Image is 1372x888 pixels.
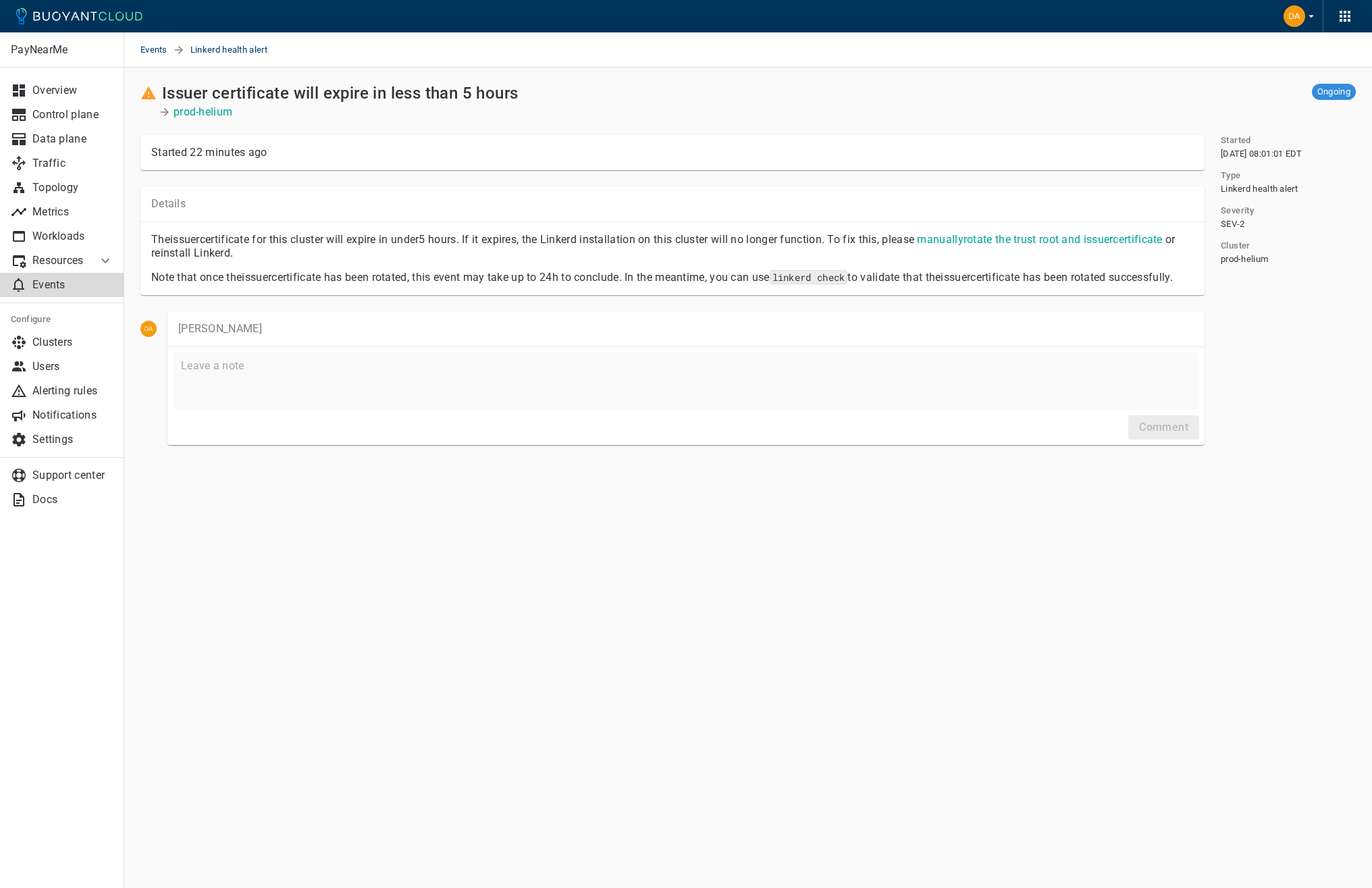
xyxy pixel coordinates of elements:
h5: Started [1221,135,1251,146]
p: Support center [32,469,113,482]
p: Overview [32,84,113,97]
span: prod-helium [1221,254,1268,265]
code: linkerd check [770,270,848,284]
p: Clusters [32,336,113,349]
span: SEV-2 [1221,219,1245,230]
h2: Issuer certificate will expire in less than 5 hours [162,84,518,103]
a: manuallyrotate the trust root and issuercertificate [917,233,1162,246]
p: Traffic [32,157,113,170]
p: The issuer certificate for this cluster will expire in under 5 hours . If it expires, the Linkerd... [151,233,1194,260]
p: Docs [32,493,113,506]
img: Dann Bohn [1284,5,1305,27]
p: Resources [32,254,86,267]
p: PayNearMe [11,43,113,57]
p: Events [32,278,113,292]
img: daniel.bohn@paynearme.com [140,321,157,337]
p: Control plane [32,108,113,122]
p: Alerting rules [32,384,113,398]
span: Linkerd health alert [1221,184,1298,194]
p: Settings [32,433,113,446]
div: Started [151,146,267,159]
p: Metrics [32,205,113,219]
h5: Configure [11,314,113,325]
span: Ongoing [1312,86,1356,97]
span: Linkerd health alert [190,32,284,68]
p: Workloads [32,230,113,243]
p: Data plane [32,132,113,146]
a: Events [140,32,173,68]
h5: Cluster [1221,240,1250,251]
h5: Severity [1221,205,1254,216]
p: Details [151,197,1194,211]
h5: Type [1221,170,1241,181]
p: Note that once the issuer certificate has been rotated, this event may take up to 24h to conclude... [151,271,1194,284]
span: [DATE] 08:01:01 EDT [1221,149,1302,159]
p: Users [32,360,113,373]
a: prod-helium [174,105,232,119]
p: [PERSON_NAME] [178,322,1194,336]
p: Notifications [32,409,113,422]
p: Topology [32,181,113,194]
relative-time: 22 minutes ago [190,146,267,159]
